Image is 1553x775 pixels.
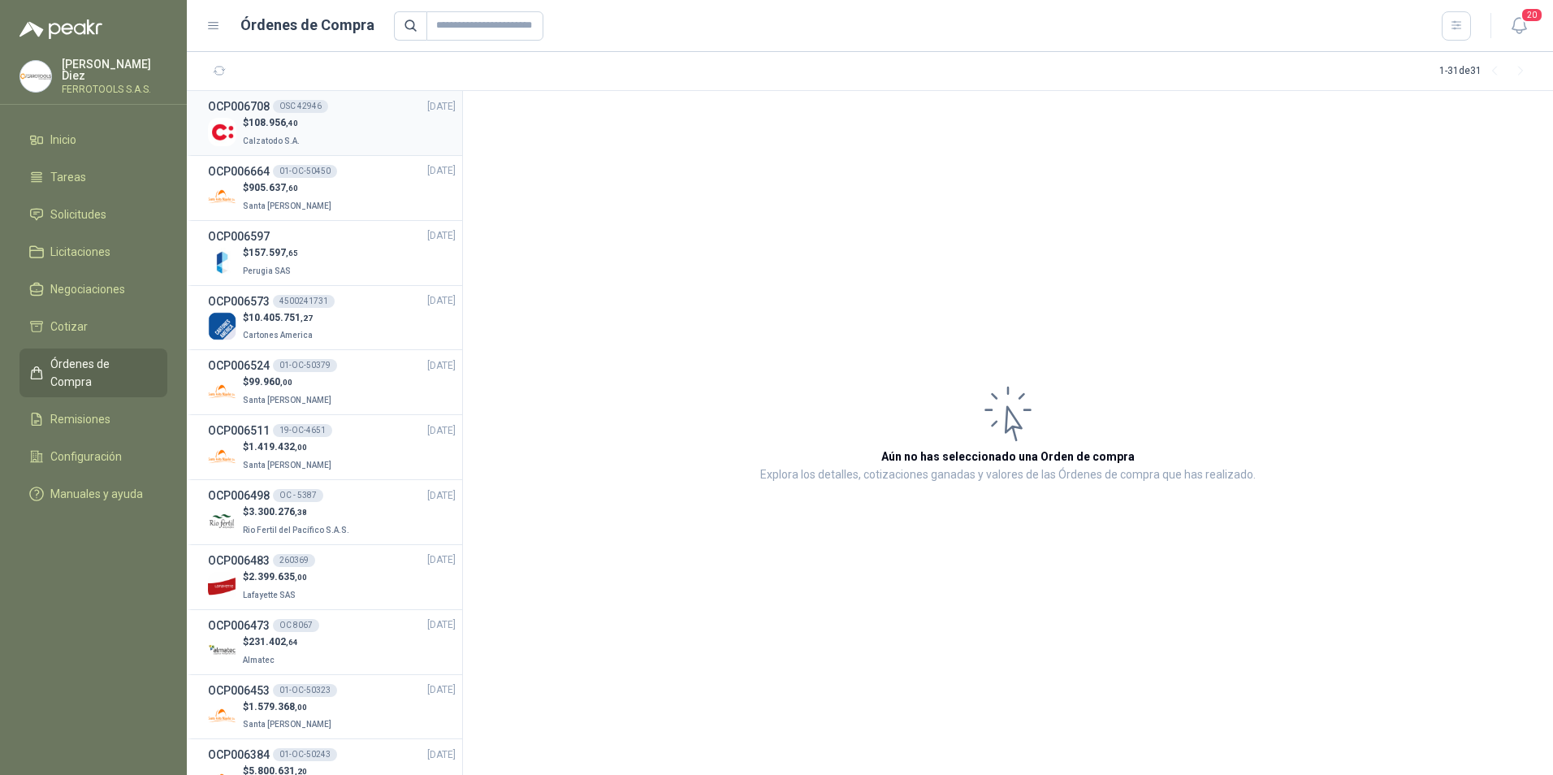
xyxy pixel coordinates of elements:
div: 01-OC-50379 [273,359,337,372]
a: Remisiones [19,404,167,435]
a: Tareas [19,162,167,193]
span: Rio Fertil del Pacífico S.A.S. [243,526,349,535]
span: ,00 [295,703,307,712]
h3: Aún no has seleccionado una Orden de compra [881,448,1135,465]
h3: OCP006664 [208,162,270,180]
a: OCP00652401-OC-50379[DATE] Company Logo$99.960,00Santa [PERSON_NAME] [208,357,456,408]
h3: OCP006511 [208,422,270,439]
span: Calzatodo S.A. [243,136,300,145]
a: OCP006597[DATE] Company Logo$157.597,65Perugia SAS [208,227,456,279]
span: [DATE] [427,682,456,698]
span: [DATE] [427,99,456,115]
a: Solicitudes [19,199,167,230]
h3: OCP006524 [208,357,270,375]
span: ,27 [301,314,313,323]
span: Configuración [50,448,122,465]
h3: OCP006483 [208,552,270,569]
img: Company Logo [20,61,51,92]
p: $ [243,504,353,520]
span: ,40 [286,119,298,128]
p: [PERSON_NAME] Diez [62,58,167,81]
a: Órdenes de Compra [19,349,167,397]
p: $ [243,310,316,326]
img: Logo peakr [19,19,102,39]
div: OC - 5387 [273,489,323,502]
span: ,65 [286,249,298,258]
span: [DATE] [427,488,456,504]
img: Company Logo [208,312,236,340]
span: Inicio [50,131,76,149]
a: OCP0065734500241731[DATE] Company Logo$10.405.751,27Cartones America [208,292,456,344]
h3: OCP006453 [208,682,270,699]
a: OCP00645301-OC-50323[DATE] Company Logo$1.579.368,00Santa [PERSON_NAME] [208,682,456,733]
h3: OCP006597 [208,227,270,245]
img: Company Logo [208,183,236,211]
span: Perugia SAS [243,266,291,275]
span: 108.956 [249,117,298,128]
p: $ [243,375,335,390]
span: Lafayette SAS [243,591,296,600]
h3: OCP006708 [208,97,270,115]
span: Santa [PERSON_NAME] [243,396,331,405]
span: Órdenes de Compra [50,355,152,391]
p: $ [243,439,335,455]
span: 3.300.276 [249,506,307,517]
p: $ [243,569,307,585]
p: $ [243,699,335,715]
a: Manuales y ayuda [19,478,167,509]
a: OCP006498OC - 5387[DATE] Company Logo$3.300.276,38Rio Fertil del Pacífico S.A.S. [208,487,456,538]
a: Cotizar [19,311,167,342]
p: $ [243,115,303,131]
span: Santa [PERSON_NAME] [243,201,331,210]
div: 19-OC-4651 [273,424,332,437]
span: ,00 [280,378,292,387]
span: 1.419.432 [249,441,307,452]
div: 1 - 31 de 31 [1439,58,1534,84]
span: Cartones America [243,331,313,340]
span: [DATE] [427,358,456,374]
span: [DATE] [427,293,456,309]
a: OCP00666401-OC-50450[DATE] Company Logo$905.637,60Santa [PERSON_NAME] [208,162,456,214]
img: Company Logo [208,637,236,665]
span: 99.960 [249,376,292,387]
a: OCP00651119-OC-4651[DATE] Company Logo$1.419.432,00Santa [PERSON_NAME] [208,422,456,473]
span: ,60 [286,184,298,193]
span: ,00 [295,573,307,582]
span: Licitaciones [50,243,110,261]
span: ,38 [295,508,307,517]
span: 10.405.751 [249,312,313,323]
span: Santa [PERSON_NAME] [243,461,331,470]
div: 01-OC-50450 [273,165,337,178]
p: FERROTOOLS S.A.S. [62,84,167,94]
img: Company Logo [208,442,236,470]
span: [DATE] [427,228,456,244]
h3: OCP006473 [208,617,270,634]
a: Configuración [19,441,167,472]
button: 20 [1504,11,1534,41]
a: OCP006483260369[DATE] Company Logo$2.399.635,00Lafayette SAS [208,552,456,603]
a: Inicio [19,124,167,155]
span: [DATE] [427,552,456,568]
span: ,64 [286,638,298,647]
span: [DATE] [427,747,456,763]
span: Almatec [243,656,275,665]
span: Santa [PERSON_NAME] [243,720,331,729]
h3: OCP006498 [208,487,270,504]
span: [DATE] [427,617,456,633]
span: Remisiones [50,410,110,428]
div: 01-OC-50323 [273,684,337,697]
h3: OCP006573 [208,292,270,310]
div: 4500241731 [273,295,335,308]
img: Company Logo [208,572,236,600]
span: Solicitudes [50,206,106,223]
span: [DATE] [427,163,456,179]
p: $ [243,245,298,261]
span: 157.597 [249,247,298,258]
img: Company Logo [208,248,236,276]
div: 01-OC-50243 [273,748,337,761]
a: Negociaciones [19,274,167,305]
span: 905.637 [249,182,298,193]
span: 231.402 [249,636,298,647]
a: Licitaciones [19,236,167,267]
span: Tareas [50,168,86,186]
